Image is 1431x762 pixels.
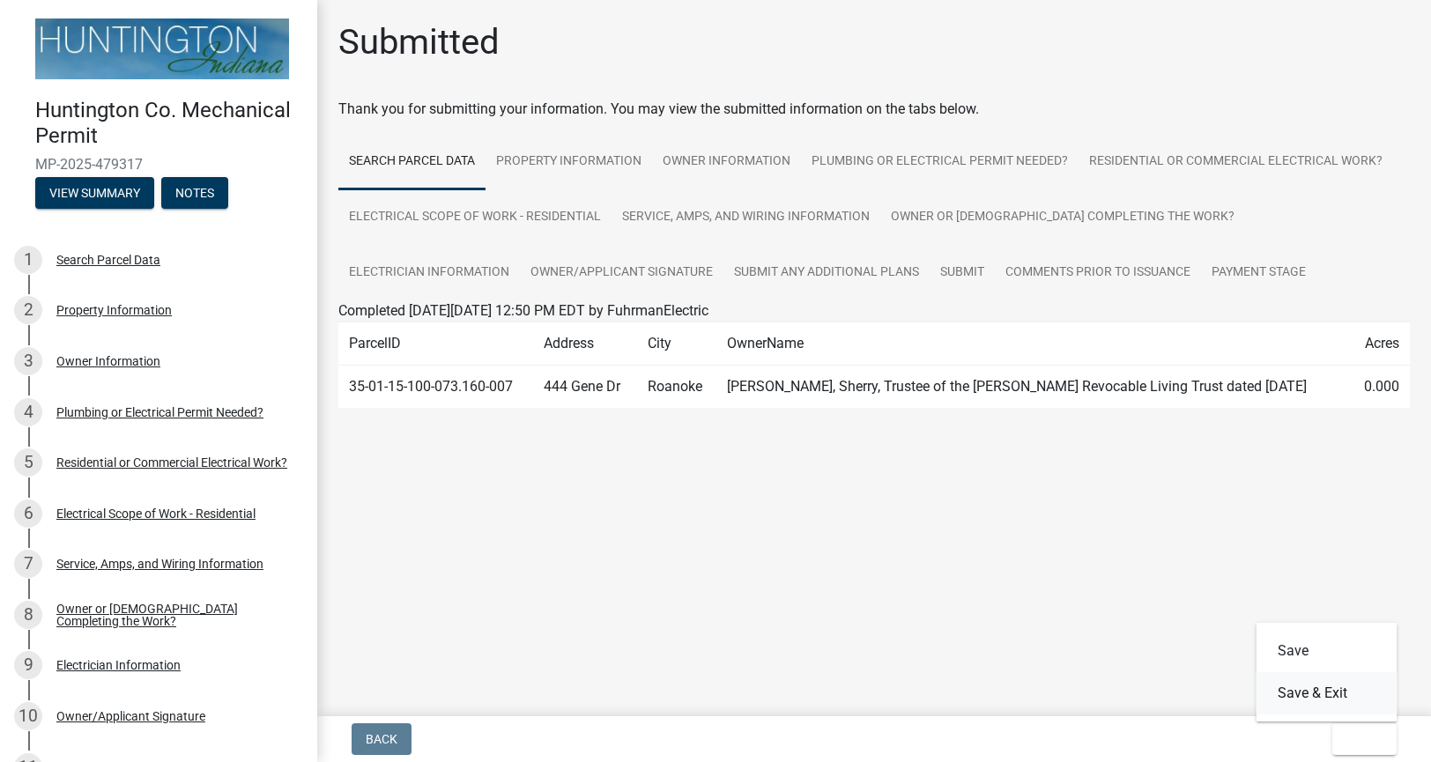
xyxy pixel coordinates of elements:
div: 1 [14,246,42,274]
div: Electrical Scope of Work - Residential [56,507,256,520]
div: Plumbing or Electrical Permit Needed? [56,406,263,418]
div: Residential or Commercial Electrical Work? [56,456,287,469]
a: Comments Prior to Issuance [995,245,1201,301]
div: 8 [14,601,42,629]
div: 2 [14,296,42,324]
button: Save [1257,630,1398,672]
a: Owner/Applicant Signature [520,245,723,301]
h1: Submitted [338,21,500,63]
span: Completed [DATE][DATE] 12:50 PM EDT by FuhrmanElectric [338,302,708,319]
div: Electrician Information [56,659,181,671]
div: Service, Amps, and Wiring Information [56,558,263,570]
td: 444 Gene Dr [533,366,636,409]
a: Electrician Information [338,245,520,301]
div: Owner/Applicant Signature [56,710,205,722]
td: Address [533,322,636,366]
div: 5 [14,448,42,477]
div: Thank you for submitting your information. You may view the submitted information on the tabs below. [338,99,1410,120]
a: Plumbing or Electrical Permit Needed? [801,134,1079,190]
td: 0.000 [1350,366,1410,409]
a: Electrical Scope of Work - Residential [338,189,612,246]
a: Search Parcel Data [338,134,486,190]
div: 9 [14,651,42,679]
span: Back [366,732,397,746]
div: 3 [14,347,42,375]
button: Exit [1332,723,1397,755]
td: City [637,322,717,366]
td: 35-01-15-100-073.160-007 [338,366,533,409]
a: Payment Stage [1201,245,1316,301]
a: Submit Any Additional Plans [723,245,930,301]
div: Search Parcel Data [56,254,160,266]
div: Exit [1257,623,1398,721]
td: OwnerName [716,322,1350,366]
td: Acres [1350,322,1410,366]
td: Roanoke [637,366,717,409]
img: Huntington County, Indiana [35,18,289,79]
button: View Summary [35,177,154,209]
div: Owner Information [56,355,160,367]
wm-modal-confirm: Summary [35,187,154,201]
a: Service, Amps, and Wiring Information [612,189,880,246]
div: 6 [14,499,42,528]
span: Exit [1346,732,1372,746]
div: 10 [14,702,42,730]
div: Property Information [56,304,172,316]
div: 4 [14,398,42,426]
button: Back [352,723,412,755]
wm-modal-confirm: Notes [161,187,228,201]
td: [PERSON_NAME], Sherry, Trustee of the [PERSON_NAME] Revocable Living Trust dated [DATE] [716,366,1350,409]
a: Submit [930,245,995,301]
td: ParcelID [338,322,533,366]
a: Owner or [DEMOGRAPHIC_DATA] Completing the Work? [880,189,1245,246]
div: 7 [14,550,42,578]
h4: Huntington Co. Mechanical Permit [35,98,303,149]
a: Owner Information [652,134,801,190]
a: Property Information [486,134,652,190]
span: MP-2025-479317 [35,156,282,173]
button: Save & Exit [1257,672,1398,714]
div: Owner or [DEMOGRAPHIC_DATA] Completing the Work? [56,603,289,627]
a: Residential or Commercial Electrical Work? [1079,134,1393,190]
button: Notes [161,177,228,209]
